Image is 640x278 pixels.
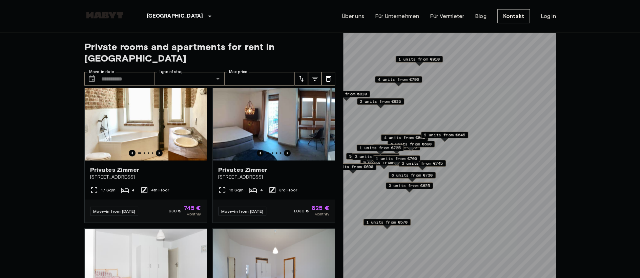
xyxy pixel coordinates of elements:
span: Private rooms and apartments for rent in [GEOGRAPHIC_DATA] [84,41,335,64]
span: 3rd Floor [279,187,297,193]
span: Monthly [314,211,329,217]
span: [STREET_ADDRESS] [90,174,201,181]
button: Previous image [284,149,291,156]
span: [STREET_ADDRESS] [218,174,329,181]
span: Privates Zimmer [218,166,267,174]
a: Für Vermieter [430,12,464,20]
a: Mapbox logo [345,269,375,276]
span: 3 units from €745 [401,160,443,166]
div: Map marker [346,153,393,163]
label: Move-in date [89,69,114,75]
a: Kontakt [497,9,530,23]
a: Blog [475,12,487,20]
span: 2 units from €825 [360,98,401,105]
span: 930 € [169,208,181,214]
div: Map marker [398,160,446,170]
div: Map marker [395,56,443,66]
p: [GEOGRAPHIC_DATA] [147,12,203,20]
a: Für Unternehmen [375,12,419,20]
div: Map marker [352,153,399,164]
button: Choose date [85,72,99,86]
span: 1 units from €570 [366,219,408,225]
div: Map marker [375,76,422,87]
div: Map marker [356,144,404,155]
span: 17 Sqm [101,187,116,193]
div: Map marker [380,134,428,145]
div: Map marker [387,141,435,151]
span: 825 € [312,205,329,211]
a: Über uns [342,12,364,20]
span: 16 Sqm [229,187,244,193]
button: tune [308,72,322,86]
a: Marketing picture of unit DE-02-017-001-02HFPrevious imagePrevious imagePrivates Zimmer[STREET_AD... [84,79,207,223]
button: Previous image [129,149,136,156]
button: Previous image [156,149,163,156]
span: 6 units from €690 [390,141,432,147]
span: 2 units from €810 [326,91,367,97]
div: Map marker [381,134,428,145]
button: Previous image [257,149,264,156]
span: 3 units from €625 [389,183,430,189]
span: 6 units from €730 [391,172,433,178]
span: 745 € [184,205,201,211]
div: Map marker [323,91,370,101]
span: 3 units from €825 [349,153,390,159]
span: 4 [132,187,135,193]
span: 1.030 € [293,208,309,214]
div: Map marker [386,182,433,193]
div: Map marker [421,132,468,142]
div: Map marker [357,98,404,109]
div: Map marker [329,163,376,174]
span: 4 units from €800 [384,135,425,141]
div: Map marker [373,144,420,154]
a: Log in [541,12,556,20]
span: 1 units from €700 [376,156,417,162]
span: 1 units from €725 [359,145,401,151]
button: tune [294,72,308,86]
span: 2 units from €645 [424,132,465,138]
span: 4 [260,187,263,193]
img: Marketing picture of unit DE-02-017-001-02HF [85,79,207,160]
span: 4 units from €790 [378,76,419,83]
span: Monthly [186,211,201,217]
span: 1 units from €910 [398,56,440,62]
div: Map marker [363,219,411,229]
span: 4th Floor [151,187,169,193]
div: Map marker [388,172,436,182]
span: 5 units from €715 [376,144,417,150]
span: 2 units from €690 [332,164,373,170]
span: Move-in from [DATE] [221,209,264,214]
span: 3 units from €810 [355,154,396,160]
span: Privates Zimmer [90,166,139,174]
img: Habyt [84,12,125,19]
span: Move-in from [DATE] [93,209,136,214]
img: Marketing picture of unit DE-02-010-001-04HF [213,79,335,160]
a: Marketing picture of unit DE-02-010-001-04HFPrevious imagePrevious imagePrivates Zimmer[STREET_AD... [212,79,335,223]
div: Map marker [373,155,420,166]
label: Max price [229,69,247,75]
button: tune [322,72,335,86]
label: Type of stay [159,69,183,75]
